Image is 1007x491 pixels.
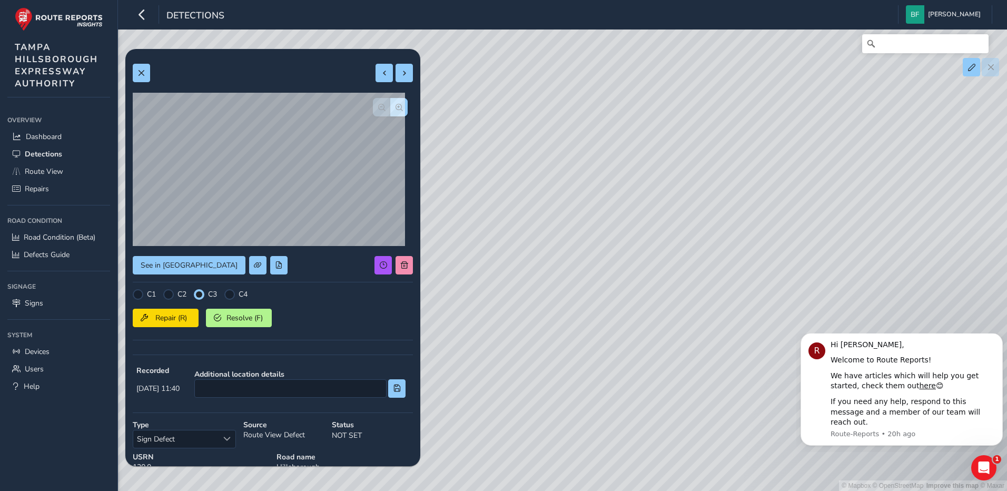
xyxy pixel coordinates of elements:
[136,366,180,376] strong: Recorded
[906,5,924,24] img: diamond-layout
[332,420,413,430] strong: Status
[24,232,95,242] span: Road Condition (Beta)
[993,455,1001,464] span: 1
[7,378,110,395] a: Help
[34,22,199,32] div: Welcome to Route Reports!
[25,149,62,159] span: Detections
[15,41,98,90] span: TAMPA HILLSBOROUGH EXPRESSWAY AUTHORITY
[7,213,110,229] div: Road Condition
[26,132,62,142] span: Dashboard
[7,327,110,343] div: System
[152,313,191,323] span: Repair (R)
[7,180,110,198] a: Repairs
[12,9,29,26] div: Profile image for Route-Reports
[166,9,224,24] span: Detections
[136,384,180,394] span: [DATE] 11:40
[796,333,1007,452] iframe: Intercom notifications message
[147,289,156,299] label: C1
[862,34,989,53] input: Search
[7,246,110,263] a: Defects Guide
[34,63,199,94] div: If you need any help, respond to this message and a member of our team will reach out.
[218,430,235,448] div: Select a type
[133,452,269,462] strong: USRN
[7,294,110,312] a: Signs
[243,420,324,430] strong: Source
[194,369,406,379] strong: Additional location details
[7,279,110,294] div: Signage
[34,37,199,58] div: We have articles which will help you get started, check them out 😊
[240,416,328,452] div: Route View Defect
[7,128,110,145] a: Dashboard
[34,96,199,105] p: Message from Route-Reports, sent 20h ago
[25,347,50,357] span: Devices
[141,260,238,270] span: See in [GEOGRAPHIC_DATA]
[7,145,110,163] a: Detections
[129,448,273,476] div: 120.0
[25,166,63,176] span: Route View
[906,5,984,24] button: [PERSON_NAME]
[24,250,70,260] span: Defects Guide
[133,430,218,448] span: Sign Defect
[34,6,199,94] div: Message content
[7,360,110,378] a: Users
[177,289,186,299] label: C2
[7,163,110,180] a: Route View
[133,420,236,430] strong: Type
[225,313,264,323] span: Resolve (F)
[133,309,199,327] button: Repair (R)
[971,455,996,480] iframe: Intercom live chat
[928,5,981,24] span: [PERSON_NAME]
[208,289,217,299] label: C3
[7,229,110,246] a: Road Condition (Beta)
[24,381,40,391] span: Help
[7,343,110,360] a: Devices
[25,364,44,374] span: Users
[7,112,110,128] div: Overview
[34,6,199,17] div: Hi [PERSON_NAME],
[277,452,413,462] strong: Road name
[206,309,272,327] button: Resolve (F)
[123,48,140,56] a: here
[273,448,417,476] div: Hillsborough
[239,289,248,299] label: C4
[25,298,43,308] span: Signs
[15,7,103,31] img: rr logo
[332,430,413,441] p: NOT SET
[25,184,49,194] span: Repairs
[133,256,245,274] button: See in Route View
